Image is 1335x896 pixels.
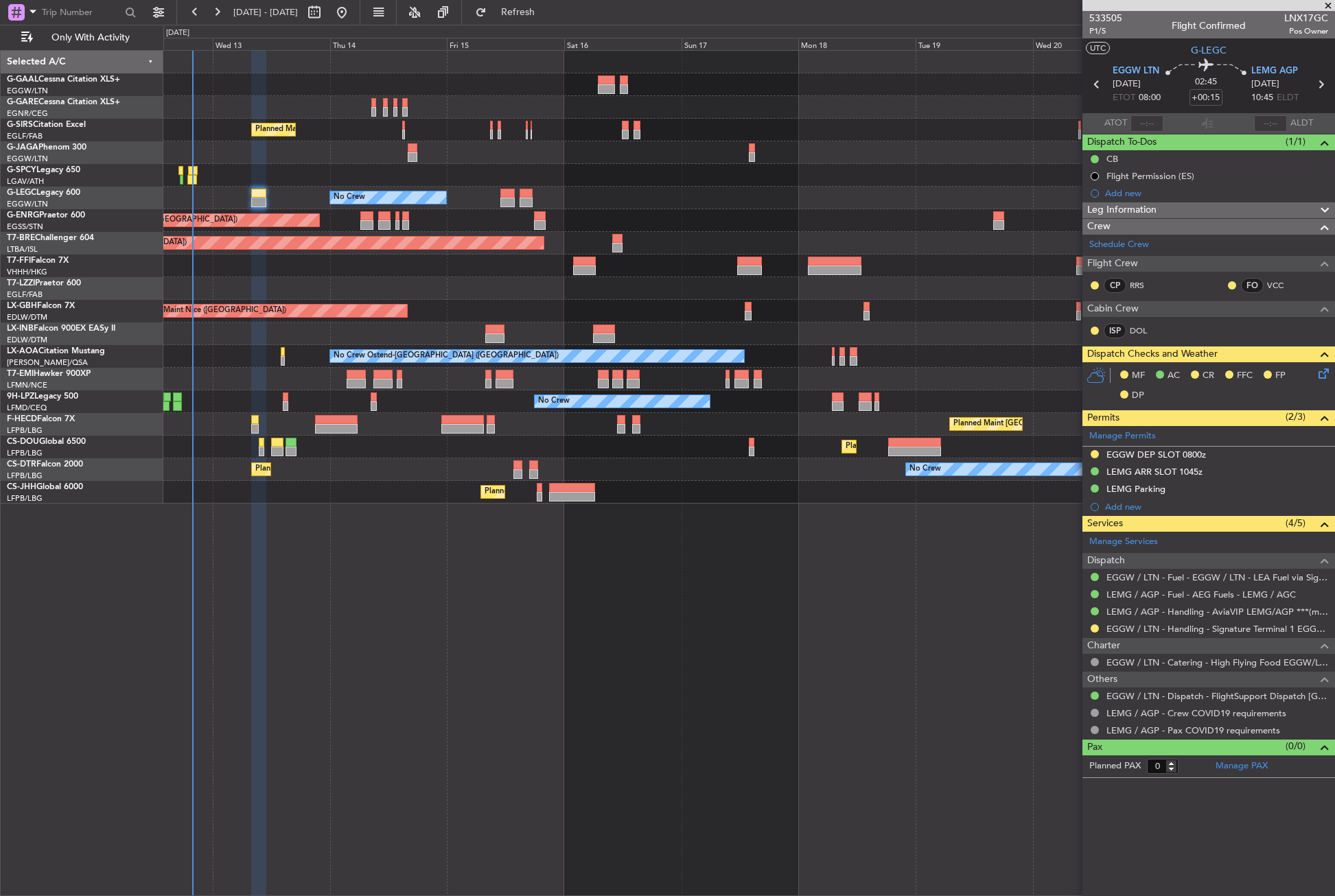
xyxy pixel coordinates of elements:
[213,38,330,50] div: Wed 13
[1172,19,1246,33] div: Flight Confirmed
[1106,153,1118,165] div: CB
[7,471,43,481] a: LFPB/LBG
[7,108,48,119] a: EGNR/CEG
[7,189,36,197] span: G-LEGC
[1275,369,1286,383] span: FP
[1089,429,1156,443] a: Manage Permits
[42,2,121,23] input: Trip Number
[1089,535,1158,549] a: Manage Services
[469,1,551,23] button: Refresh
[7,380,47,390] a: LFMN/NCE
[1241,278,1264,293] div: FO
[564,38,682,50] div: Sat 16
[7,166,80,174] a: G-SPCYLegacy 650
[7,176,44,187] a: LGAV/ATH
[1106,657,1328,668] a: EGGW / LTN - Catering - High Flying Food EGGW/LTN
[7,302,37,310] span: LX-GBH
[7,403,47,413] a: LFMD/CEQ
[7,75,120,84] a: G-GAALCessna Citation XLS+
[7,234,94,242] a: T7-BREChallenger 604
[7,211,85,220] a: G-ENRGPraetor 600
[1106,466,1203,478] div: LEMG ARR SLOT 1045z
[1132,389,1144,403] span: DP
[7,438,39,446] span: CS-DOU
[1104,117,1127,130] span: ATOT
[1087,553,1125,569] span: Dispatch
[255,459,325,480] div: Planned Maint Sofia
[1087,740,1102,755] span: Pax
[7,370,34,378] span: T7-EMI
[330,38,448,50] div: Thu 14
[7,312,47,322] a: EDLW/DTM
[909,459,941,480] div: No Crew
[1087,410,1119,426] span: Permits
[485,482,701,502] div: Planned Maint [GEOGRAPHIC_DATA] ([GEOGRAPHIC_DATA])
[953,414,1170,434] div: Planned Maint [GEOGRAPHIC_DATA] ([GEOGRAPHIC_DATA])
[7,98,38,106] span: G-GARE
[1277,91,1299,105] span: ELDT
[7,415,37,423] span: F-HECD
[7,189,80,197] a: G-LEGCLegacy 600
[1087,256,1138,272] span: Flight Crew
[1139,91,1161,105] span: 08:00
[1106,571,1328,583] a: EGGW / LTN - Fuel - EGGW / LTN - LEA Fuel via Signature in EGGW
[1191,43,1227,58] span: G-LEGC
[1105,501,1328,512] div: Add new
[7,98,120,106] a: G-GARECessna Citation XLS+
[7,279,81,287] a: T7-LZZIPraetor 600
[1267,279,1298,292] a: VCC
[1284,25,1328,37] span: Pos Owner
[1113,91,1135,105] span: ETOT
[1106,170,1194,182] div: Flight Permission (ES)
[1286,516,1305,530] span: (4/5)
[1106,483,1165,495] div: LEMG Parking
[334,346,559,366] div: No Crew Ostend-[GEOGRAPHIC_DATA] ([GEOGRAPHIC_DATA])
[916,38,1033,50] div: Tue 19
[7,460,36,469] span: CS-DTR
[7,347,38,355] span: LX-AOA
[798,38,916,50] div: Mon 18
[1286,739,1305,753] span: (0/0)
[7,234,35,242] span: T7-BRE
[7,448,43,458] a: LFPB/LBG
[7,493,43,504] a: LFPB/LBG
[7,302,75,310] a: LX-GBHFalcon 7X
[7,199,48,209] a: EGGW/LTN
[7,460,83,469] a: CS-DTRFalcon 2000
[1195,75,1217,89] span: 02:45
[682,38,799,50] div: Sun 17
[1286,134,1305,149] span: (1/1)
[1290,117,1313,130] span: ALDT
[7,121,86,129] a: G-SIRSCitation Excel
[7,347,105,355] a: LX-AOACitation Mustang
[538,391,570,412] div: No Crew
[334,187,365,208] div: No Crew
[1203,369,1214,383] span: CR
[1087,672,1117,687] span: Others
[7,211,39,220] span: G-ENRG
[1087,202,1157,218] span: Leg Information
[1132,369,1145,383] span: MF
[36,33,145,43] span: Only With Activity
[7,392,78,401] a: 9H-LPZLegacy 500
[7,325,34,333] span: LX-INB
[7,143,86,152] a: G-JAGAPhenom 300
[7,166,36,174] span: G-SPCY
[133,300,286,321] div: Planned Maint Nice ([GEOGRAPHIC_DATA])
[7,154,48,164] a: EGGW/LTN
[1087,516,1123,532] span: Services
[1087,638,1120,654] span: Charter
[1105,187,1328,199] div: Add new
[1089,759,1141,773] label: Planned PAX
[1284,11,1328,25] span: LNX17GC
[7,279,35,287] span: T7-LZZI
[1130,115,1163,132] input: --:--
[1086,42,1110,54] button: UTC
[1237,369,1253,383] span: FFC
[7,75,38,84] span: G-GAAL
[1168,369,1180,383] span: AC
[846,436,1062,457] div: Planned Maint [GEOGRAPHIC_DATA] ([GEOGRAPHIC_DATA])
[1251,64,1298,78] span: LEMG AGP
[7,370,91,378] a: T7-EMIHawker 900XP
[447,38,564,50] div: Fri 15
